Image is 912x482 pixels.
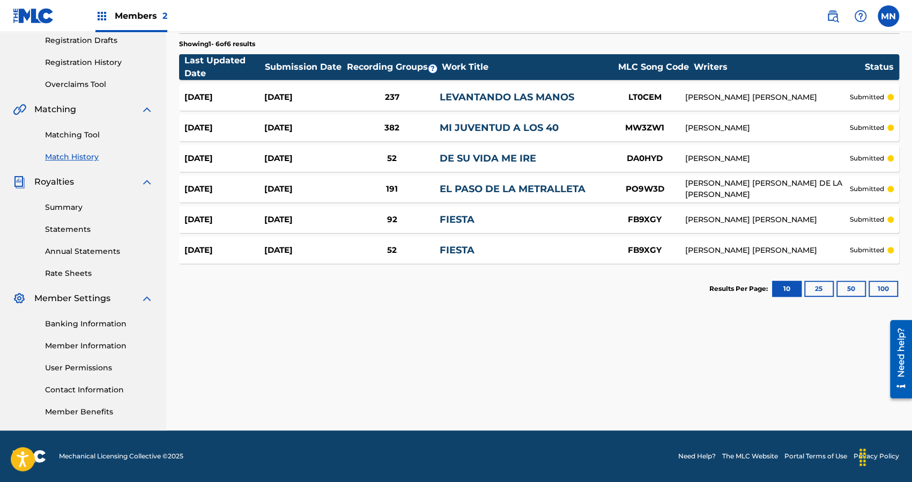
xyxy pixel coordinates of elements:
div: [PERSON_NAME] [PERSON_NAME] [685,214,850,225]
a: LEVANTANDO LAS MANOS [440,91,574,103]
img: expand [140,103,153,116]
img: Royalties [13,176,26,188]
button: 25 [804,281,834,297]
span: Member Settings [34,292,110,305]
a: Privacy Policy [854,451,899,461]
span: Mechanical Licensing Collective © 2025 [59,451,183,461]
p: submitted [850,92,884,102]
a: Matching Tool [45,129,153,141]
span: Members [115,10,167,22]
div: Last Updated Date [184,54,265,80]
a: Banking Information [45,318,153,330]
div: 191 [344,183,440,195]
img: MLC Logo [13,8,54,24]
a: MI JUVENTUD A LOS 40 [440,122,559,134]
a: Annual Statements [45,246,153,257]
div: [DATE] [184,244,264,257]
p: submitted [850,123,884,133]
p: submitted [850,154,884,163]
iframe: Chat Widget [858,430,912,482]
a: Rate Sheets [45,268,153,279]
div: User Menu [878,5,899,27]
div: [DATE] [264,183,344,195]
a: Overclaims Tool [45,79,153,90]
div: 52 [344,152,440,165]
div: [DATE] [184,183,264,195]
button: 100 [869,281,898,297]
span: Royalties [34,176,74,188]
div: Work Title [442,61,613,74]
img: help [854,10,867,23]
div: [DATE] [264,152,344,165]
div: [DATE] [264,91,344,104]
a: EL PASO DE LA METRALLETA [440,183,585,195]
a: Contact Information [45,384,153,396]
p: submitted [850,184,884,194]
iframe: Resource Center [882,316,912,403]
span: 2 [162,11,167,21]
p: Showing 1 - 6 of 6 results [179,39,255,49]
span: ? [428,64,437,73]
a: Summary [45,202,153,213]
img: expand [140,176,153,188]
a: FIESTA [440,214,474,225]
div: 237 [344,91,440,104]
p: Results Per Page: [709,284,770,294]
img: Top Rightsholders [95,10,108,23]
a: Portal Terms of Use [784,451,847,461]
div: [PERSON_NAME] [PERSON_NAME] [685,245,850,256]
a: Registration History [45,57,153,68]
a: Match History [45,151,153,163]
div: Recording Groups [345,61,442,74]
div: [DATE] [184,152,264,165]
div: Help [850,5,871,27]
button: 10 [772,281,802,297]
div: Submission Date [265,61,345,74]
div: [PERSON_NAME] [PERSON_NAME] DE LA [PERSON_NAME] [685,178,850,200]
div: [PERSON_NAME] [PERSON_NAME] [685,92,850,103]
div: [PERSON_NAME] [685,153,850,164]
div: MW3ZW1 [605,122,685,134]
a: Public Search [822,5,843,27]
div: PO9W3D [605,183,685,195]
div: Writers [693,61,865,74]
a: Member Benefits [45,406,153,418]
div: MLC Song Code [613,61,693,74]
img: logo [13,450,46,463]
div: Status [865,61,894,74]
a: Need Help? [678,451,716,461]
button: 50 [836,281,866,297]
img: search [826,10,839,23]
div: [DATE] [184,214,264,226]
p: submitted [850,215,884,224]
img: Matching [13,103,26,116]
a: DE SU VIDA ME IRE [440,152,536,164]
div: [DATE] [264,122,344,134]
div: 92 [344,214,440,226]
div: 52 [344,244,440,257]
div: [DATE] [184,91,264,104]
img: Member Settings [13,292,26,305]
div: [DATE] [184,122,264,134]
div: [PERSON_NAME] [685,122,850,134]
a: The MLC Website [722,451,778,461]
div: 382 [344,122,440,134]
div: [DATE] [264,244,344,257]
a: User Permissions [45,362,153,374]
div: Drag [854,441,871,473]
div: DA0HYD [605,152,685,165]
div: LT0CEM [605,91,685,104]
a: Registration Drafts [45,35,153,46]
div: FB9XGY [605,214,685,226]
div: FB9XGY [605,244,685,257]
a: FIESTA [440,244,474,256]
a: Member Information [45,340,153,352]
div: [DATE] [264,214,344,226]
img: expand [140,292,153,305]
p: submitted [850,245,884,255]
a: Statements [45,224,153,235]
span: Matching [34,103,76,116]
